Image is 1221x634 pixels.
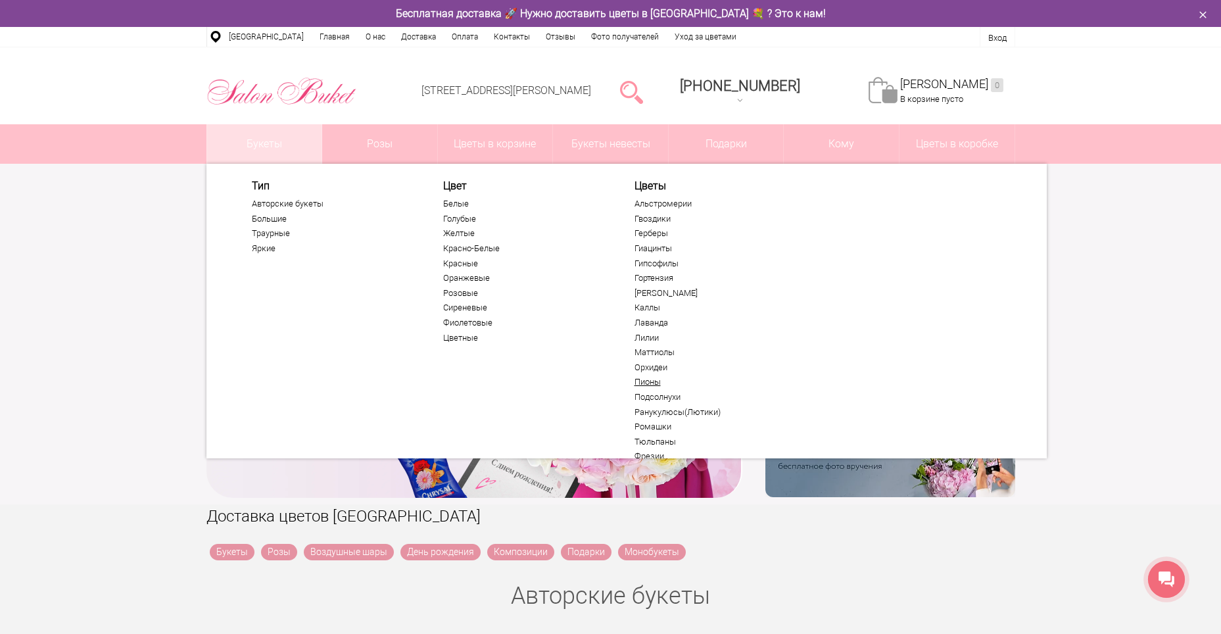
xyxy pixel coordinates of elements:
[206,504,1015,528] h1: Доставка цветов [GEOGRAPHIC_DATA]
[400,544,481,560] a: День рождения
[210,544,254,560] a: Букеты
[634,392,796,402] a: Подсолнухи
[443,214,605,224] a: Голубые
[438,124,553,164] a: Цветы в корзине
[634,362,796,373] a: Орхидеи
[988,33,1007,43] a: Вход
[221,27,312,47] a: [GEOGRAPHIC_DATA]
[680,78,800,94] span: [PHONE_NUMBER]
[443,303,605,313] a: Сиреневые
[207,124,322,164] a: Букеты
[444,27,486,47] a: Оплата
[197,7,1025,20] div: Бесплатная доставка 🚀 Нужно доставить цветы в [GEOGRAPHIC_DATA] 💐 ? Это к нам!
[206,74,357,109] img: Цветы Нижний Новгород
[252,180,414,192] span: Тип
[421,84,591,97] a: [STREET_ADDRESS][PERSON_NAME]
[634,377,796,387] a: Пионы
[784,124,899,164] span: Кому
[634,214,796,224] a: Гвоздики
[634,347,796,358] a: Маттиолы
[511,582,710,610] a: Авторские букеты
[634,180,796,192] a: Цветы
[618,544,686,560] a: Монобукеты
[553,124,668,164] a: Букеты невесты
[634,437,796,447] a: Тюльпаны
[634,318,796,328] a: Лаванда
[393,27,444,47] a: Доставка
[443,199,605,209] a: Белые
[669,124,784,164] a: Подарки
[443,180,605,192] span: Цвет
[252,243,414,254] a: Яркие
[634,451,796,462] a: Фрезии
[634,228,796,239] a: Герберы
[900,77,1003,92] a: [PERSON_NAME]
[634,288,796,299] a: [PERSON_NAME]
[634,199,796,209] a: Альстромерии
[252,214,414,224] a: Большие
[561,544,611,560] a: Подарки
[634,333,796,343] a: Лилии
[443,288,605,299] a: Розовые
[899,124,1015,164] a: Цветы в коробке
[252,199,414,209] a: Авторские букеты
[900,94,963,104] span: В корзине пусто
[312,27,358,47] a: Главная
[443,258,605,269] a: Красные
[634,422,796,432] a: Ромашки
[443,318,605,328] a: Фиолетовые
[538,27,583,47] a: Отзывы
[443,243,605,254] a: Красно-Белые
[667,27,744,47] a: Уход за цветами
[322,124,437,164] a: Розы
[991,78,1003,92] ins: 0
[443,333,605,343] a: Цветные
[634,407,796,418] a: Ранукулюсы(Лютики)
[583,27,667,47] a: Фото получателей
[443,273,605,283] a: Оранжевые
[443,228,605,239] a: Желтые
[304,544,394,560] a: Воздушные шары
[487,544,554,560] a: Композиции
[634,273,796,283] a: Гортензия
[252,228,414,239] a: Траурные
[672,73,808,110] a: [PHONE_NUMBER]
[634,303,796,313] a: Каллы
[486,27,538,47] a: Контакты
[261,544,297,560] a: Розы
[634,258,796,269] a: Гипсофилы
[358,27,393,47] a: О нас
[634,243,796,254] a: Гиацинты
